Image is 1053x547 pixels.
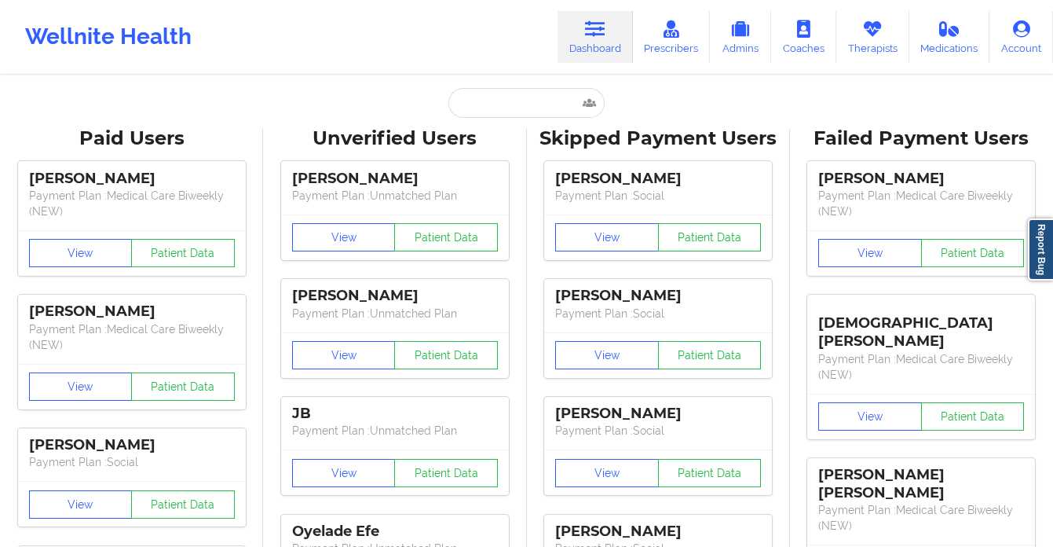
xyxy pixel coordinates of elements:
button: Patient Data [921,402,1025,431]
a: Account [989,11,1053,63]
button: Patient Data [394,223,498,251]
a: Medications [909,11,990,63]
div: Oyelade Efe [292,523,498,541]
p: Payment Plan : Medical Care Biweekly (NEW) [818,188,1024,219]
button: Patient Data [658,223,762,251]
div: [PERSON_NAME] [29,170,235,188]
div: [PERSON_NAME] [555,287,761,305]
div: [PERSON_NAME] [PERSON_NAME] [818,466,1024,502]
div: Skipped Payment Users [538,127,779,151]
div: JB [292,405,498,423]
div: Failed Payment Users [801,127,1042,151]
button: View [818,239,922,267]
div: [DEMOGRAPHIC_DATA][PERSON_NAME] [818,303,1024,351]
button: Patient Data [394,459,498,487]
button: Patient Data [658,341,762,369]
a: Prescribers [633,11,711,63]
button: View [292,459,396,487]
button: Patient Data [921,239,1025,267]
div: [PERSON_NAME] [555,405,761,423]
button: Patient Data [131,373,235,401]
p: Payment Plan : Unmatched Plan [292,423,498,439]
button: View [818,402,922,431]
p: Payment Plan : Medical Care Biweekly (NEW) [818,351,1024,383]
p: Payment Plan : Social [555,188,761,204]
p: Payment Plan : Social [555,423,761,439]
button: Patient Data [131,490,235,519]
div: Paid Users [11,127,252,151]
a: Report Bug [1028,218,1053,281]
button: View [29,239,133,267]
p: Payment Plan : Social [555,306,761,321]
button: View [555,223,659,251]
div: [PERSON_NAME] [555,170,761,188]
p: Payment Plan : Social [29,454,235,470]
div: [PERSON_NAME] [29,436,235,454]
button: View [292,223,396,251]
button: Patient Data [131,239,235,267]
div: [PERSON_NAME] [292,287,498,305]
div: [PERSON_NAME] [292,170,498,188]
div: [PERSON_NAME] [818,170,1024,188]
p: Payment Plan : Medical Care Biweekly (NEW) [818,502,1024,534]
a: Dashboard [558,11,633,63]
button: View [555,341,659,369]
p: Payment Plan : Medical Care Biweekly (NEW) [29,188,235,219]
p: Payment Plan : Unmatched Plan [292,188,498,204]
button: View [29,373,133,401]
a: Coaches [771,11,836,63]
a: Therapists [836,11,909,63]
button: Patient Data [658,459,762,487]
button: View [29,490,133,519]
p: Payment Plan : Unmatched Plan [292,306,498,321]
button: View [555,459,659,487]
div: [PERSON_NAME] [29,303,235,321]
div: Unverified Users [274,127,515,151]
a: Admins [710,11,771,63]
p: Payment Plan : Medical Care Biweekly (NEW) [29,321,235,353]
button: View [292,341,396,369]
div: [PERSON_NAME] [555,523,761,541]
button: Patient Data [394,341,498,369]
